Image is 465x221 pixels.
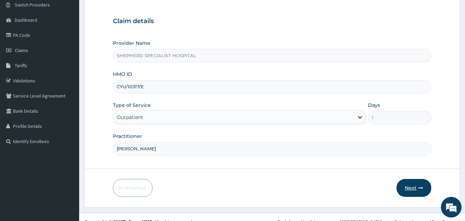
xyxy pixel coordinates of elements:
img: d_794563401_company_1708531726252_794563401 [13,34,28,52]
span: Claims [15,47,28,53]
label: Provider Name [113,40,150,47]
div: Chat with us now [36,39,116,48]
h3: Claim details [113,18,432,25]
label: Practitioner [113,133,142,140]
input: Enter HMO ID [113,80,432,93]
label: HMO ID [113,71,132,78]
textarea: Type your message and hit 'Enter' [3,148,131,172]
span: Dashboard [15,17,37,23]
button: Previous [113,179,152,197]
div: Outpatient [117,114,143,121]
div: Minimize live chat window [113,3,129,20]
label: Days [368,102,380,109]
span: We're online! [40,67,95,136]
label: Type of Service [113,102,151,109]
span: Tariffs [15,62,27,69]
span: Switch Providers [15,2,50,8]
input: Enter Name [113,142,432,155]
button: Next [397,179,431,197]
